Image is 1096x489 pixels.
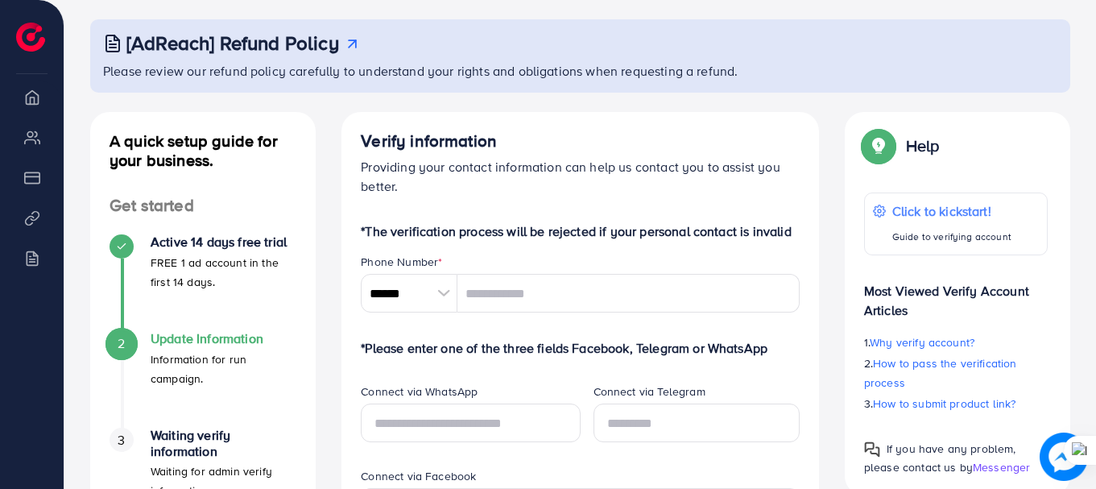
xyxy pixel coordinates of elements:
h4: Active 14 days free trial [151,234,296,250]
p: FREE 1 ad account in the first 14 days. [151,253,296,292]
label: Connect via WhatsApp [361,383,478,400]
span: How to pass the verification process [864,355,1017,391]
p: Click to kickstart! [892,201,1011,221]
span: How to submit product link? [873,396,1015,412]
h4: Update Information [151,331,296,346]
h3: [AdReach] Refund Policy [126,31,339,55]
p: Information for run campaign. [151,350,296,388]
p: Please review our refund policy carefully to understand your rights and obligations when requesti... [103,61,1061,81]
p: *Please enter one of the three fields Facebook, Telegram or WhatsApp [361,338,800,358]
li: Active 14 days free trial [90,234,316,331]
h4: A quick setup guide for your business. [90,131,316,170]
p: 2. [864,354,1048,392]
p: Most Viewed Verify Account Articles [864,268,1048,320]
img: Popup guide [864,441,880,458]
label: Connect via Telegram [593,383,705,400]
img: Popup guide [864,131,893,160]
h4: Verify information [361,131,800,151]
p: Help [906,136,940,155]
span: Why verify account? [870,334,974,350]
p: Providing your contact information can help us contact you to assist you better. [361,157,800,196]
li: Update Information [90,331,316,428]
span: 2 [118,334,125,353]
h4: Get started [90,196,316,216]
p: 1. [864,333,1048,352]
label: Phone Number [361,254,442,270]
label: Connect via Facebook [361,468,476,484]
span: 3 [118,431,125,450]
p: Guide to verifying account [892,227,1011,247]
h4: Waiting verify information [151,428,296,458]
span: Messenger [973,459,1030,475]
img: image [1040,433,1088,481]
p: 3. [864,394,1048,413]
span: If you have any problem, please contact us by [864,441,1016,475]
p: *The verification process will be rejected if your personal contact is invalid [361,222,800,241]
img: logo [16,23,45,52]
